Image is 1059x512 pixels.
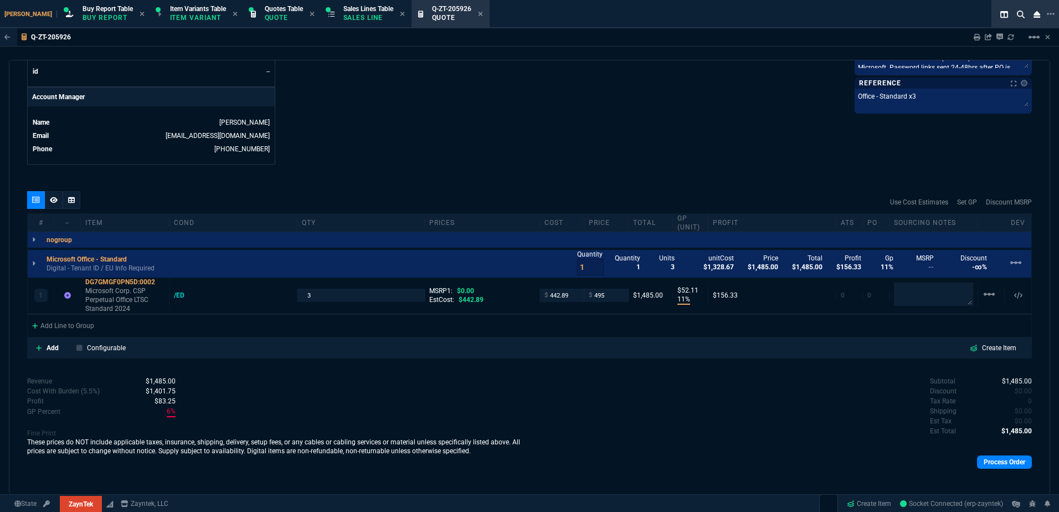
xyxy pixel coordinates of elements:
a: Create Item [842,495,896,512]
div: Total [629,218,673,227]
p: $52.11 [677,286,703,295]
div: PO [863,218,890,227]
p: These prices do NOT include applicable taxes, insurance, shipping, delivery, setup fees, or any c... [27,438,529,455]
p: undefined [930,406,957,416]
a: Use Cost Estimates [890,197,948,207]
div: cond [169,218,297,227]
span: 0 [841,291,845,299]
p: Quantity [577,250,604,259]
div: ATS [836,218,863,227]
div: EstCost: [429,295,535,304]
p: Digital - Tenant ID / EU Info Required [47,264,155,273]
span: Phone [33,145,52,153]
div: $1,485.00 [633,291,668,300]
p: spec.value [992,376,1032,386]
p: Item Variant [170,13,225,22]
p: nogroup [47,235,72,244]
div: GP (unit) [673,214,708,232]
p: spec.value [991,426,1032,436]
p: spec.value [144,396,176,406]
span: With Burden (5.5%) [167,406,176,417]
nx-icon: Back to Table [4,33,11,41]
span: Socket Connected (erp-zayntek) [900,500,1003,508]
tr: undefined [32,130,270,141]
div: # [28,218,54,227]
a: Set GP [957,197,977,207]
p: undefined [930,426,956,436]
span: Buy Report Table [83,5,133,13]
p: Reference [859,79,901,88]
div: Profit [708,218,836,227]
span: Item Variants Table [170,5,226,13]
div: Item [81,218,169,227]
p: Revenue [27,376,52,386]
span: Email [33,132,49,140]
p: 11% [677,295,690,305]
a: 469-609-4841 [214,145,270,153]
span: $442.89 [459,296,484,304]
span: 0 [1028,397,1032,405]
p: spec.value [1018,396,1032,406]
span: Revenue [146,377,176,385]
p: Q-ZT-205926 [31,33,71,42]
a: -- [266,54,270,62]
p: spec.value [1005,386,1032,396]
span: $0.00 [457,287,474,295]
a: [PERSON_NAME] [219,119,270,126]
div: price [584,218,629,227]
a: Process Order [977,455,1032,469]
nx-icon: Split Panels [996,8,1012,21]
span: With Burden (5.5%) [155,397,176,405]
a: API TOKEN [40,499,53,509]
p: Configurable [87,343,126,353]
span: id [33,68,38,75]
nx-icon: Close Tab [400,10,405,19]
span: 0 [1015,407,1032,415]
nx-icon: Open New Tab [1047,9,1055,19]
div: $156.33 [713,291,831,300]
a: Global State [11,499,40,509]
p: With Burden (5.5%) [27,396,44,406]
tr: undefined [32,144,270,155]
p: Sales Line [343,13,393,22]
span: $ [589,291,592,300]
p: Account Manager [28,88,275,106]
nx-icon: Close Tab [140,10,145,19]
a: Discount MSRP [986,197,1032,207]
a: Create Item [961,341,1025,355]
p: Microsoft Corp. CSP Perpetual Office LTSC Standard 2024 [85,286,164,313]
p: spec.value [135,386,176,396]
div: /ED [174,291,195,300]
span: [PERSON_NAME] [4,11,57,18]
p: undefined [930,396,955,406]
div: DG7GMGF0PN5D:0002 [85,278,164,286]
nx-icon: Close Tab [310,10,315,19]
div: Sourcing Notes [890,218,978,227]
p: spec.value [135,376,176,386]
div: qty [297,218,425,227]
p: Quote [432,13,471,22]
nx-icon: Close Workbench [1029,8,1045,21]
p: Microsoft Office - Standard [47,255,127,264]
p: With Burden (5.5%) [27,407,60,417]
span: Number [33,54,56,62]
p: 1 [39,291,43,300]
a: Hide Workbench [1045,33,1050,42]
a: 5X64k3wGg4MXEOxgAAA2 [900,499,1003,509]
p: spec.value [1005,416,1032,426]
p: Quote [265,13,303,22]
div: MSRP1: [429,286,535,295]
p: undefined [930,376,955,386]
nx-icon: Item not found in Business Central. The quote is still valid. [64,291,71,299]
tr: undefined [32,66,270,77]
span: 0 [1015,387,1032,395]
div: prices [425,218,540,227]
p: Add [47,343,59,353]
a: -- [266,68,270,75]
span: 1485 [1002,377,1032,385]
mat-icon: Example home icon [983,288,996,301]
div: dev [1005,218,1031,227]
nx-icon: Close Tab [478,10,483,19]
p: undefined [930,416,952,426]
nx-icon: Search [1012,8,1029,21]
